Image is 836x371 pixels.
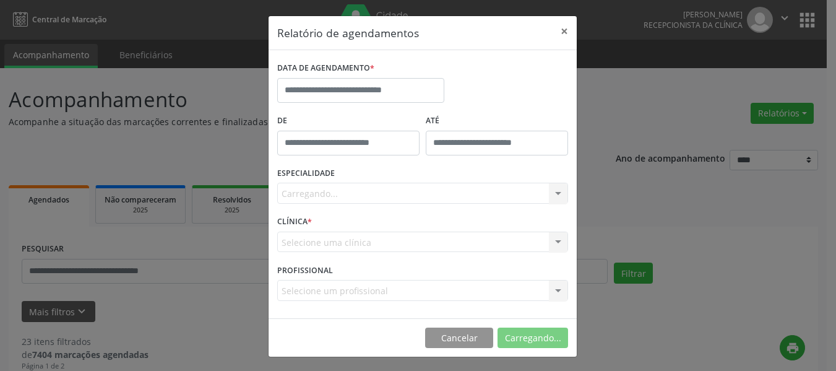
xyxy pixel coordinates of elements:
button: Cancelar [425,328,493,349]
label: DATA DE AGENDAMENTO [277,59,374,78]
button: Carregando... [498,328,568,349]
label: ESPECIALIDADE [277,164,335,183]
button: Close [552,16,577,46]
h5: Relatório de agendamentos [277,25,419,41]
label: PROFISSIONAL [277,261,333,280]
label: CLÍNICA [277,212,312,232]
label: ATÉ [426,111,568,131]
label: De [277,111,420,131]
